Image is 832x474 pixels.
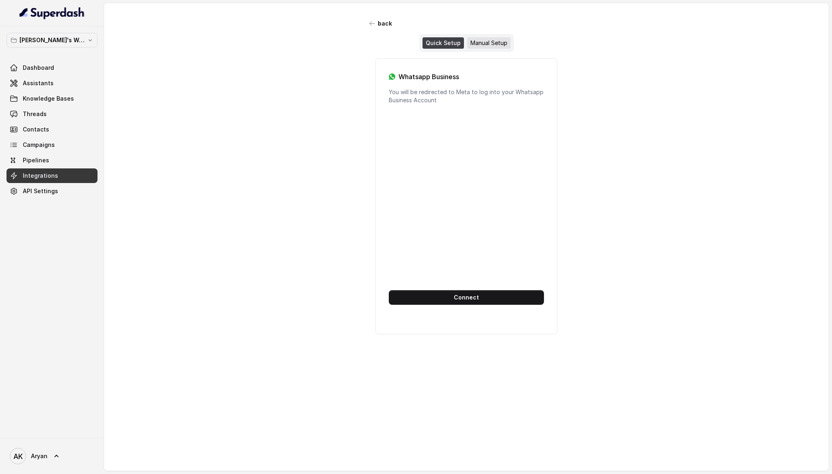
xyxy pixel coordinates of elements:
[6,445,97,468] a: Aryan
[389,290,544,305] button: Connect
[19,35,84,45] p: [PERSON_NAME]'s Workspace
[389,88,544,104] p: You will be redirected to Meta to log into your Whatsapp Business Account
[23,156,49,164] span: Pipelines
[6,168,97,183] a: Integrations
[23,141,55,149] span: Campaigns
[6,153,97,168] a: Pipelines
[23,79,54,87] span: Assistants
[389,73,395,80] img: whatsapp.f50b2aaae0bd8934e9105e63dc750668.svg
[399,72,459,82] h3: Whatsapp Business
[23,187,58,195] span: API Settings
[23,64,54,72] span: Dashboard
[422,37,464,49] div: Quick Setup
[23,110,47,118] span: Threads
[23,125,49,134] span: Contacts
[23,95,74,103] span: Knowledge Bases
[6,76,97,90] a: Assistants
[6,122,97,137] a: Contacts
[467,37,511,49] div: Manual Setup
[19,6,85,19] img: light.svg
[6,33,97,47] button: [PERSON_NAME]'s Workspace
[6,91,97,106] a: Knowledge Bases
[6,60,97,75] a: Dashboard
[6,138,97,152] a: Campaigns
[6,107,97,121] a: Threads
[365,16,397,31] button: back
[13,452,23,461] text: AK
[6,184,97,198] a: API Settings
[31,452,48,460] span: Aryan
[23,172,58,180] span: Integrations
